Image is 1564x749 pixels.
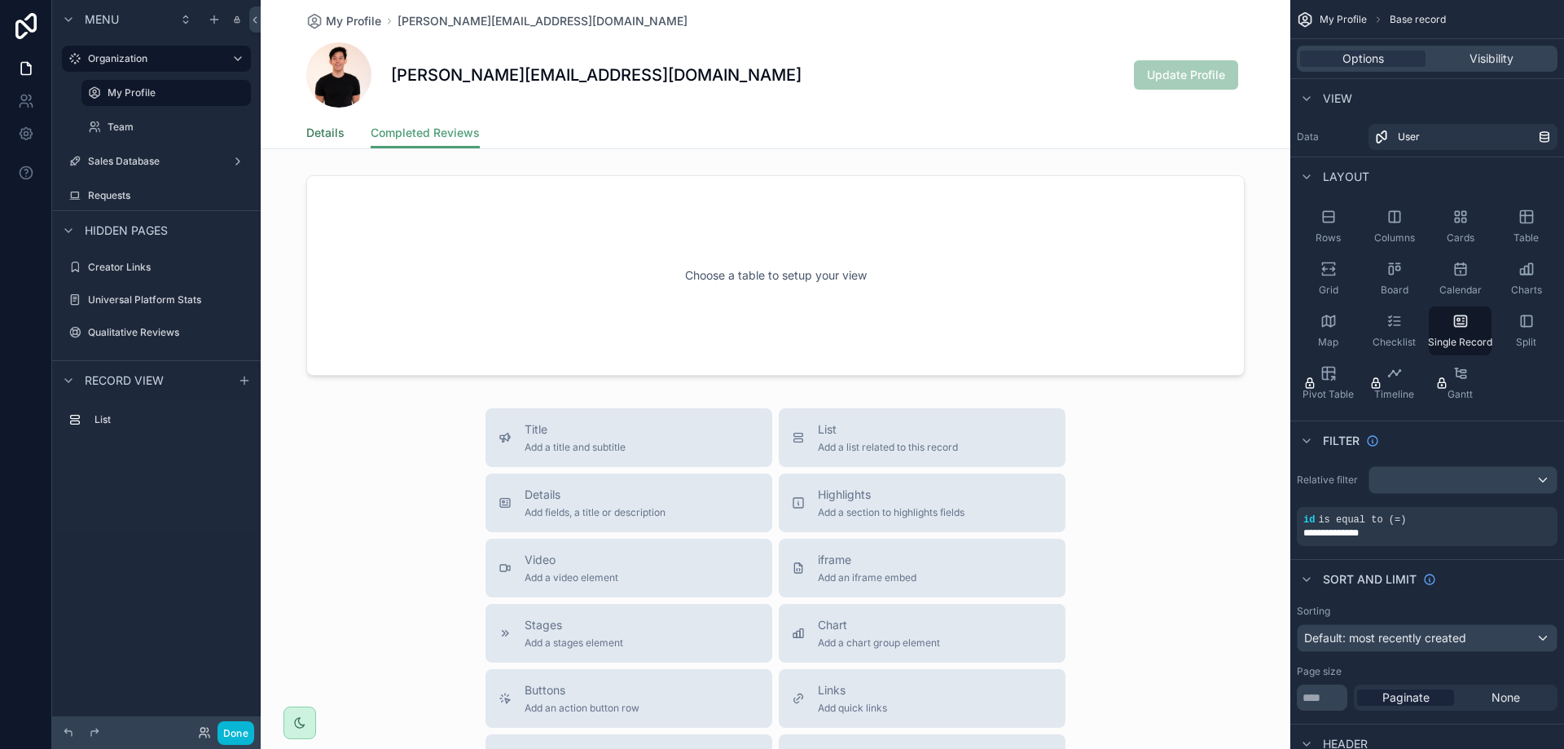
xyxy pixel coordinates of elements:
[85,11,119,28] span: Menu
[818,552,916,568] span: iframe
[818,487,964,503] span: Highlights
[779,539,1065,597] button: iframeAdd an iframe embed
[1323,571,1417,588] span: Sort And Limit
[1495,254,1557,303] button: Charts
[1363,202,1426,251] button: Columns
[1368,124,1557,150] a: User
[1382,690,1430,706] span: Paginate
[1318,336,1338,349] span: Map
[1318,514,1406,526] span: is equal to (=)
[1304,631,1466,645] span: Default: most recently created
[1511,284,1542,297] span: Charts
[1363,306,1426,355] button: Checklist
[88,52,218,65] label: Organization
[1492,690,1520,706] span: None
[525,682,639,698] span: Buttons
[326,13,381,29] span: My Profile
[1323,433,1360,449] span: Filter
[525,702,639,715] span: Add an action button row
[217,721,254,745] button: Done
[1513,231,1539,245] span: Table
[62,287,251,313] a: Universal Platform Stats
[1428,336,1492,349] span: Single Record
[818,421,958,438] span: List
[1381,284,1408,297] span: Board
[1303,514,1315,526] span: id
[525,552,618,568] span: Video
[1323,169,1369,185] span: Layout
[818,441,958,454] span: Add a list related to this record
[62,183,251,209] a: Requests
[818,506,964,519] span: Add a section to highlights fields
[818,682,887,698] span: Links
[1429,306,1492,355] button: Single Record
[62,46,251,72] a: Organization
[525,441,626,454] span: Add a title and subtitle
[398,13,688,29] a: [PERSON_NAME][EMAIL_ADDRESS][DOMAIN_NAME]
[818,702,887,715] span: Add quick links
[1342,51,1384,67] span: Options
[1516,336,1536,349] span: Split
[371,118,480,149] a: Completed Reviews
[1297,665,1342,678] label: Page size
[94,413,244,426] label: List
[108,121,248,134] label: Team
[818,637,940,650] span: Add a chart group element
[1297,130,1362,143] label: Data
[371,125,480,141] span: Completed Reviews
[1429,359,1492,408] button: Gantt
[1323,90,1352,107] span: View
[1373,336,1416,349] span: Checklist
[485,474,772,532] button: DetailsAdd fields, a title or description
[1297,306,1360,355] button: Map
[485,669,772,728] button: ButtonsAdd an action button row
[1320,13,1367,26] span: My Profile
[779,408,1065,467] button: ListAdd a list related to this record
[1390,13,1446,26] span: Base record
[1447,231,1474,245] span: Cards
[485,604,772,663] button: StagesAdd a stages element
[62,148,251,174] a: Sales Database
[1297,359,1360,408] button: Pivot Table
[525,571,618,584] span: Add a video element
[306,13,381,29] a: My Profile
[1319,284,1338,297] span: Grid
[525,617,623,633] span: Stages
[1297,254,1360,303] button: Grid
[1374,388,1414,401] span: Timeline
[1495,306,1557,355] button: Split
[1439,284,1482,297] span: Calendar
[779,669,1065,728] button: LinksAdd quick links
[818,571,916,584] span: Add an iframe embed
[88,326,248,339] label: Qualitative Reviews
[1316,231,1341,245] span: Rows
[62,319,251,346] a: Qualitative Reviews
[1297,624,1557,652] button: Default: most recently created
[62,254,251,280] a: Creator Links
[1470,51,1513,67] span: Visibility
[1297,605,1330,618] label: Sorting
[81,80,251,106] a: My Profile
[525,487,666,503] span: Details
[88,293,248,306] label: Universal Platform Stats
[88,261,248,274] label: Creator Links
[1495,202,1557,251] button: Table
[1363,254,1426,303] button: Board
[391,64,802,86] h1: [PERSON_NAME][EMAIL_ADDRESS][DOMAIN_NAME]
[306,118,345,151] a: Details
[85,222,168,239] span: Hidden pages
[81,114,251,140] a: Team
[1297,474,1362,487] label: Relative filter
[1429,202,1492,251] button: Cards
[108,86,241,99] label: My Profile
[85,372,164,389] span: Record view
[779,604,1065,663] button: ChartAdd a chart group element
[88,155,225,168] label: Sales Database
[779,474,1065,532] button: HighlightsAdd a section to highlights fields
[1363,359,1426,408] button: Timeline
[1429,254,1492,303] button: Calendar
[1297,202,1360,251] button: Rows
[525,421,626,438] span: Title
[818,617,940,633] span: Chart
